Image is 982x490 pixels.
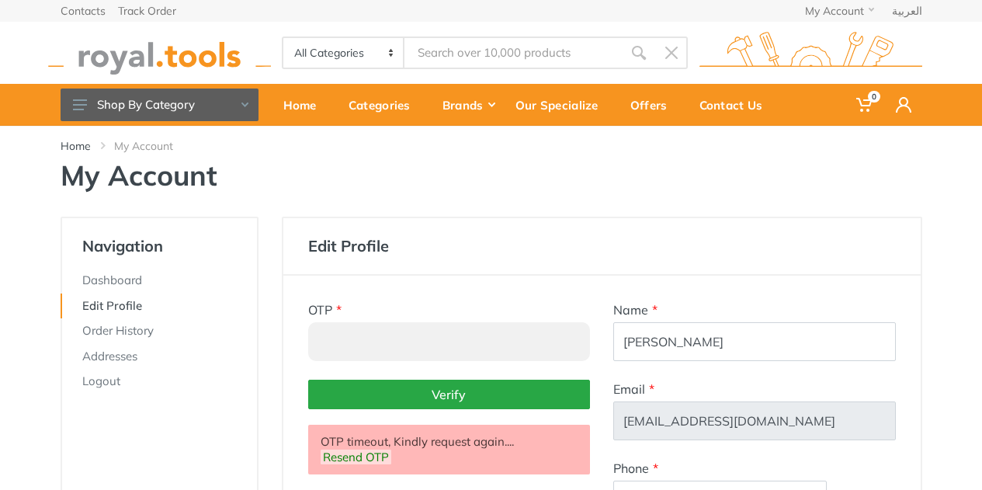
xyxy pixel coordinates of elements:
a: Home [61,138,91,154]
img: royal.tools Logo [48,32,271,75]
a: Contact Us [689,84,784,126]
div: Brands [432,89,505,121]
a: Addresses [61,344,257,370]
label: OTP [308,301,342,319]
a: Categories [338,84,432,126]
a: Logout [61,369,257,394]
select: Category [283,38,405,68]
a: Contacts [61,5,106,16]
h1: My Account [61,158,922,192]
a: 0 [845,84,885,126]
a: Offers [619,84,689,126]
a: Dashboard [61,268,257,294]
a: Our Specialize [505,84,619,126]
div: Home [272,89,338,121]
a: العربية [892,5,922,16]
a: Track Order [118,5,176,16]
button: Shop By Category [61,89,259,121]
input: Site search [404,36,622,69]
h5: Edit Profile [308,237,591,255]
a: Resend OTP [321,450,391,464]
div: Our Specialize [505,89,619,121]
a: Edit Profile [61,294,257,319]
label: Phone [613,459,658,478]
button: Verify [308,380,591,409]
div: OTP timeout, Kindly request again.... [308,425,591,474]
a: Order History [61,318,257,344]
label: Email [613,380,654,398]
div: Categories [338,89,432,121]
span: 0 [868,91,880,103]
h4: Navigation [62,218,257,255]
a: Home [272,84,338,126]
div: Contact Us [689,89,784,121]
nav: breadcrumb [61,138,922,154]
img: royal.tools Logo [699,32,922,75]
div: Offers [619,89,689,121]
label: Name [613,301,658,319]
li: My Account [114,138,196,154]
